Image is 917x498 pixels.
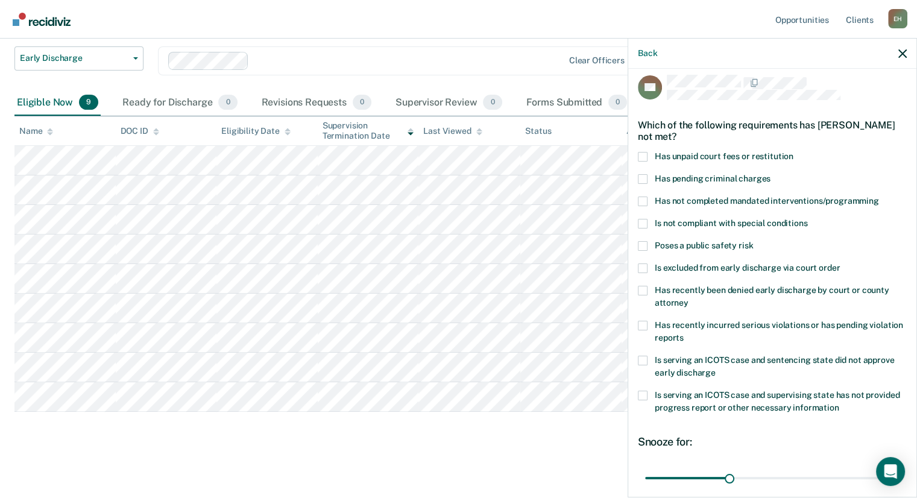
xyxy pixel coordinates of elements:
[121,126,159,136] div: DOC ID
[19,126,53,136] div: Name
[524,90,630,116] div: Forms Submitted
[259,90,374,116] div: Revisions Requests
[608,95,627,110] span: 0
[655,355,894,377] span: Is serving an ICOTS case and sentencing state did not approve early discharge
[423,126,482,136] div: Last Viewed
[655,390,900,412] span: Is serving an ICOTS case and supervising state has not provided progress report or other necessar...
[569,55,625,66] div: Clear officers
[353,95,371,110] span: 0
[655,263,840,273] span: Is excluded from early discharge via court order
[323,121,414,141] div: Supervision Termination Date
[79,95,98,110] span: 9
[221,126,291,136] div: Eligibility Date
[483,95,502,110] span: 0
[888,9,907,28] button: Profile dropdown button
[14,90,101,116] div: Eligible Now
[655,241,753,250] span: Poses a public safety risk
[626,126,683,136] div: Assigned to
[876,457,905,486] div: Open Intercom Messenger
[638,110,907,152] div: Which of the following requirements has [PERSON_NAME] not met?
[655,285,889,307] span: Has recently been denied early discharge by court or county attorney
[655,151,793,161] span: Has unpaid court fees or restitution
[655,196,879,206] span: Has not completed mandated interventions/programming
[393,90,505,116] div: Supervisor Review
[20,53,128,63] span: Early Discharge
[638,435,907,449] div: Snooze for:
[655,218,807,228] span: Is not compliant with special conditions
[218,95,237,110] span: 0
[13,13,71,26] img: Recidiviz
[888,9,907,28] div: E H
[120,90,239,116] div: Ready for Discharge
[638,48,657,58] button: Back
[525,126,551,136] div: Status
[655,174,770,183] span: Has pending criminal charges
[655,320,903,342] span: Has recently incurred serious violations or has pending violation reports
